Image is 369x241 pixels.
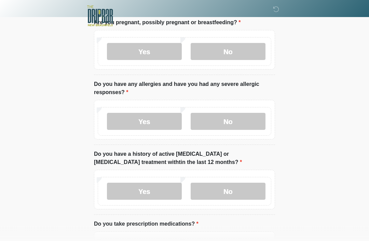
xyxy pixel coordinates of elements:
label: Do you take prescription medications? [94,220,199,228]
label: No [191,43,265,60]
label: Yes [107,113,182,130]
label: Do you have a history of active [MEDICAL_DATA] or [MEDICAL_DATA] treatment withtin the last 12 mo... [94,150,275,167]
img: The DRIPBaR - New Braunfels Logo [87,5,113,27]
label: Do you have any allergies and have you had any severe allergic responses? [94,80,275,97]
label: No [191,113,265,130]
label: No [191,183,265,200]
label: Yes [107,43,182,60]
label: Yes [107,183,182,200]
